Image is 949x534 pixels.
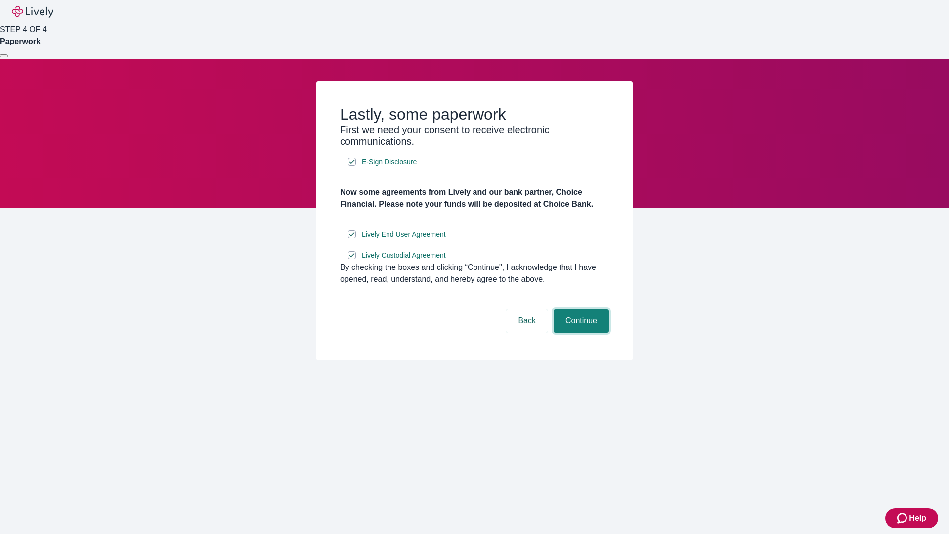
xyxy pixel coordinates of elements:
span: Lively End User Agreement [362,229,446,240]
h2: Lastly, some paperwork [340,105,609,124]
a: e-sign disclosure document [360,228,448,241]
a: e-sign disclosure document [360,156,419,168]
img: Lively [12,6,53,18]
span: E-Sign Disclosure [362,157,417,167]
a: e-sign disclosure document [360,249,448,262]
svg: Zendesk support icon [897,512,909,524]
span: Lively Custodial Agreement [362,250,446,261]
button: Zendesk support iconHelp [885,508,938,528]
span: Help [909,512,926,524]
h3: First we need your consent to receive electronic communications. [340,124,609,147]
button: Continue [554,309,609,333]
button: Back [506,309,548,333]
h4: Now some agreements from Lively and our bank partner, Choice Financial. Please note your funds wi... [340,186,609,210]
div: By checking the boxes and clicking “Continue", I acknowledge that I have opened, read, understand... [340,262,609,285]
